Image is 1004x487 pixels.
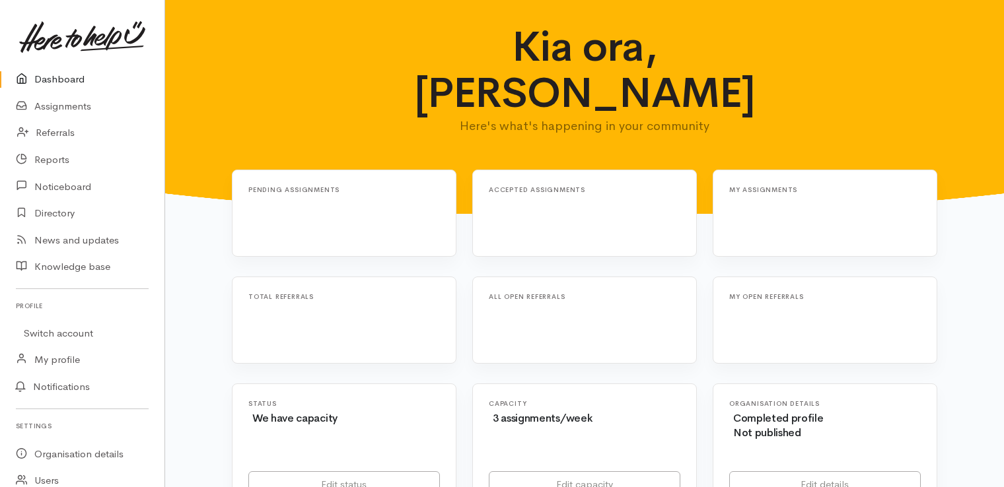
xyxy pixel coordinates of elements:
[736,311,743,327] span: Loading...
[489,186,664,193] h6: Accepted assignments
[16,297,149,315] h6: Profile
[255,311,262,327] span: Loading...
[489,293,664,300] h6: All open referrals
[248,400,440,407] h6: Status
[391,24,779,117] h1: Kia ora, [PERSON_NAME]
[493,411,592,425] span: 3 assignments/week
[733,411,824,425] span: Completed profile
[16,417,149,435] h6: Settings
[255,204,262,220] span: Loading...
[736,204,743,220] span: Loading...
[248,293,424,300] h6: Total referrals
[729,400,921,407] h6: Organisation Details
[733,426,801,439] span: Not published
[729,293,905,300] h6: My open referrals
[391,117,779,135] p: Here's what's happening in your community
[729,186,905,193] h6: My assignments
[495,204,503,220] span: Loading...
[252,411,338,425] span: We have capacity
[489,400,680,407] h6: Capacity
[495,311,503,327] span: Loading...
[248,186,424,193] h6: Pending assignments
